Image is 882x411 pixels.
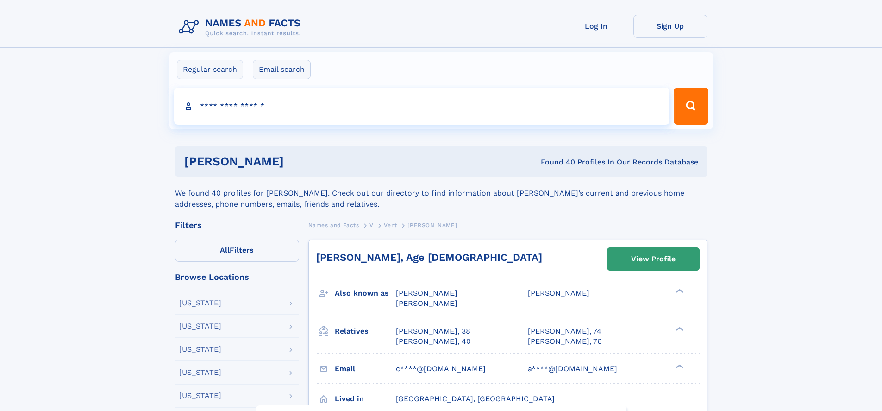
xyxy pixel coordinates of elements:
[673,363,684,369] div: ❯
[673,326,684,332] div: ❯
[528,326,601,336] a: [PERSON_NAME], 74
[396,336,471,347] a: [PERSON_NAME], 40
[559,15,633,38] a: Log In
[175,273,299,281] div: Browse Locations
[179,369,221,376] div: [US_STATE]
[396,394,555,403] span: [GEOGRAPHIC_DATA], [GEOGRAPHIC_DATA]
[369,219,374,231] a: V
[369,222,374,228] span: V
[184,156,413,167] h1: [PERSON_NAME]
[316,252,542,263] a: [PERSON_NAME], Age [DEMOGRAPHIC_DATA]
[633,15,707,38] a: Sign Up
[177,60,243,79] label: Regular search
[674,88,708,125] button: Search Button
[179,346,221,353] div: [US_STATE]
[407,222,457,228] span: [PERSON_NAME]
[384,222,397,228] span: Vent
[175,15,308,40] img: Logo Names and Facts
[396,289,457,297] span: [PERSON_NAME]
[384,219,397,231] a: Vent
[174,88,670,125] input: search input
[175,221,299,229] div: Filters
[220,246,230,254] span: All
[175,177,707,210] div: We found 40 profiles for [PERSON_NAME]. Check out our directory to find information about [PERSON...
[396,299,457,308] span: [PERSON_NAME]
[179,392,221,399] div: [US_STATE]
[335,361,396,377] h3: Email
[528,336,602,347] a: [PERSON_NAME], 76
[396,326,470,336] a: [PERSON_NAME], 38
[179,322,221,330] div: [US_STATE]
[253,60,311,79] label: Email search
[412,157,698,167] div: Found 40 Profiles In Our Records Database
[179,299,221,307] div: [US_STATE]
[335,391,396,407] h3: Lived in
[528,289,589,297] span: [PERSON_NAME]
[308,219,359,231] a: Names and Facts
[631,248,676,270] div: View Profile
[175,240,299,262] label: Filters
[335,323,396,339] h3: Relatives
[607,248,699,270] a: View Profile
[335,285,396,301] h3: Also known as
[673,288,684,294] div: ❯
